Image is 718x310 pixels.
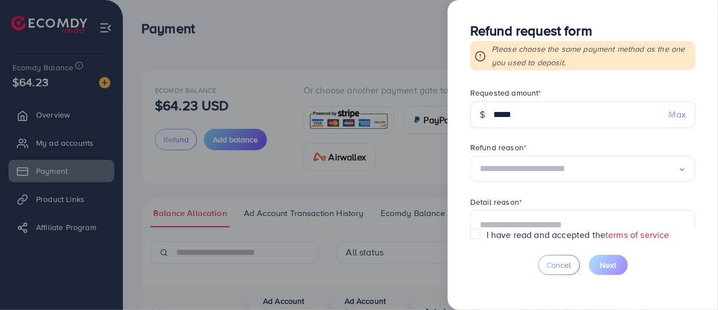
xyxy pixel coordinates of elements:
iframe: Chat [670,259,710,302]
div: $ [470,101,494,128]
a: terms of service [605,228,670,241]
input: Search for option [480,160,679,178]
label: I have read and accepted the [487,228,670,241]
label: Detail reason [470,196,522,208]
label: Refund reason [470,142,527,153]
span: Cancel [547,259,572,271]
span: Next [600,259,617,271]
button: Cancel [538,255,580,275]
p: Please choose the same payment method as the one you used to deposit. [492,42,691,69]
span: Max [669,108,686,121]
button: Next [589,255,628,275]
div: Search for option [470,156,695,182]
label: Requested amount [470,87,542,98]
h3: Refund request form [470,23,695,39]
